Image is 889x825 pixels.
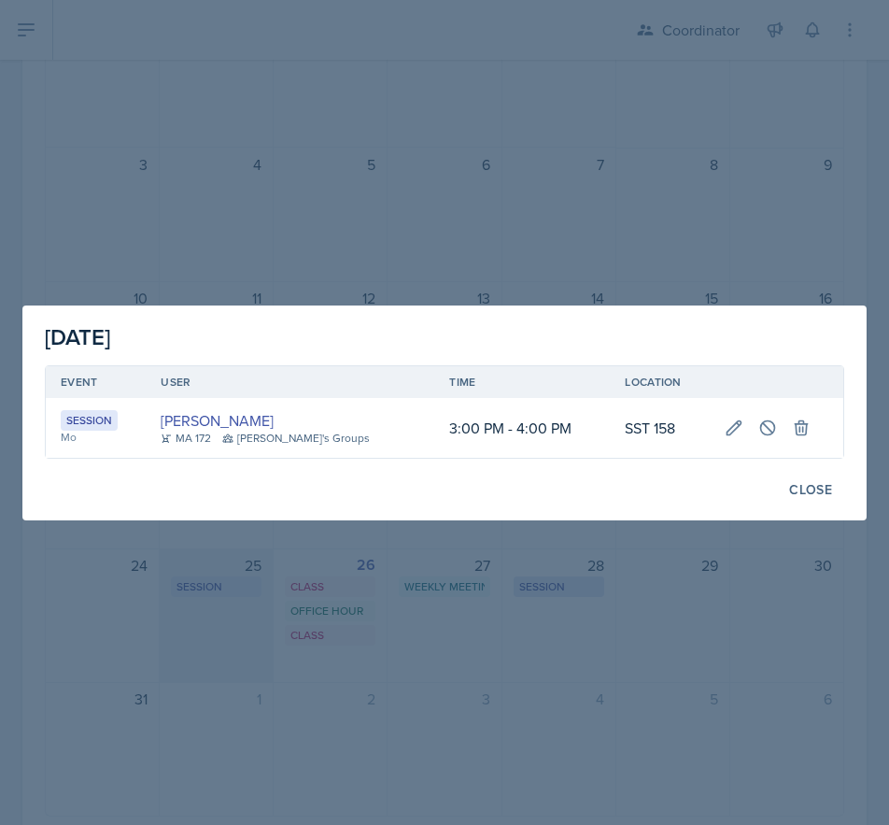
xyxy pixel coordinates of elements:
th: User [146,366,434,398]
div: [PERSON_NAME]'s Groups [222,430,370,447]
div: Session [61,410,118,431]
td: 3:00 PM - 4:00 PM [434,398,610,458]
div: [DATE] [45,320,844,354]
th: Time [434,366,610,398]
th: Event [46,366,146,398]
button: Close [777,474,844,505]
td: SST 158 [610,398,710,458]
div: MA 172 [161,430,211,447]
div: Mo [61,429,131,446]
th: Location [610,366,710,398]
a: [PERSON_NAME] [161,409,274,432]
div: Close [789,482,832,497]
